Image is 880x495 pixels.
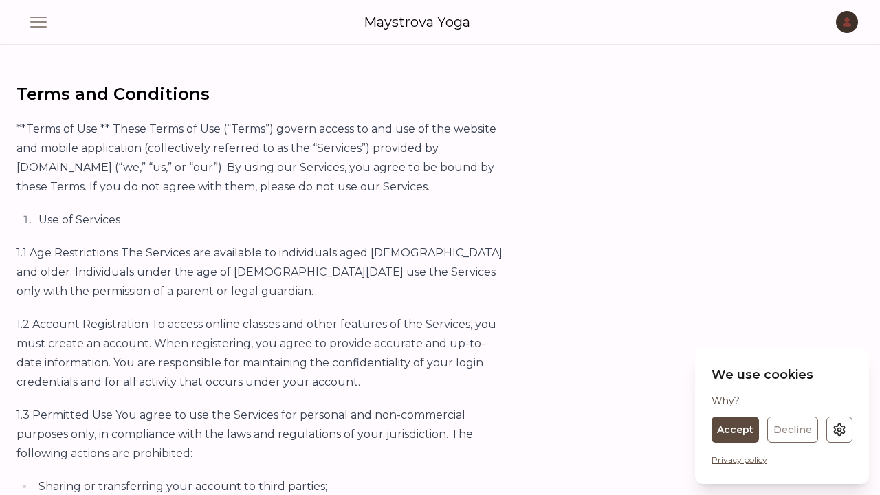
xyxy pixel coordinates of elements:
[16,83,508,105] h1: Terms and Conditions
[364,12,470,32] a: Maystrova Yoga
[16,315,508,392] p: 1.2 Account Registration To access online classes and other features of the Services, you must cr...
[712,417,759,443] button: Accept
[712,454,767,465] a: Privacy policy
[712,394,740,408] button: Why?
[34,210,508,230] li: Use of Services
[767,417,818,443] button: Decline
[712,365,852,384] h3: We use cookies
[16,406,508,463] p: 1.3 Permitted Use You agree to use the Services for personal and non-commercial purposes only, in...
[16,243,508,301] p: 1.1 Age Restrictions The Services are available to individuals aged [DEMOGRAPHIC_DATA] and older....
[16,120,508,197] p: **Terms of Use ** These Terms of Use (“Terms”) govern access to and use of the website and mobile...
